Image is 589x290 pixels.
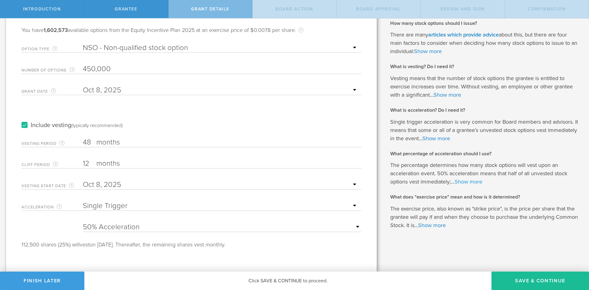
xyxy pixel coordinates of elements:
label: months [96,138,158,148]
h2: What is acceleration? Do I need it? [390,107,580,114]
label: Number of Options [21,67,83,74]
a: Show more [422,135,450,142]
span: Board Action [275,6,313,12]
h2: What percentage of acceleration should I use? [390,150,580,157]
p: There are many about this, but there are four main factors to consider when deciding how many sto... [390,31,580,56]
span: Introduction [23,6,61,12]
input: Required [83,86,358,95]
button: Save & Continue [491,272,589,290]
h2: How many stock options should I issue? [390,20,580,27]
span: Confirmation [528,6,566,12]
input: Number of months [83,138,358,147]
span: Grantee [115,6,137,12]
input: Number of months [83,159,358,168]
div: Click SAVE & CONTINUE to proceed. [84,272,491,290]
span: Review and Sign [441,6,485,12]
a: Show more [455,178,482,185]
a: articles which provide advice [428,31,499,38]
label: Vesting Period [21,140,83,147]
span: vest [80,241,90,248]
span: Board Approval [356,6,401,12]
label: Option Type [21,45,83,52]
label: months [96,159,158,169]
b: 1,602,573 [44,27,68,33]
input: Required [83,64,358,74]
label: Acceleration [21,203,83,211]
p: The percentage determines how many stock options will vest upon an acceleration event. 50% accele... [390,161,580,186]
span: Grant Details [191,6,229,12]
label: Vesting Start Date [21,182,83,189]
div: You have available options from the Equity Incentive Plan 2025 at an exercise price of $0.0078 pe... [21,26,303,40]
p: Vesting means that the number of stock options the grantee is entitled to exercise increases over... [390,74,580,99]
div: (typically recommended) [71,122,123,129]
label: Cliff Period [21,161,83,168]
a: Show more [418,222,446,229]
h2: What is vesting? Do I need it? [390,63,580,70]
a: Show more [414,48,442,55]
a: Show more [433,91,461,98]
h2: What does "exercise price" mean and how is it determined? [390,194,580,200]
p: The exercise price, also known as "strike price", is the price per share that the grantee will pa... [390,205,580,230]
p: Single trigger acceleration is very common for Board members and advisors. It means that some or ... [390,118,580,143]
div: 112,500 shares (25%) will on [DATE]. Thereafter, the remaining shares vest monthly. [21,241,361,249]
label: Include vesting [21,122,123,129]
label: Grant Date [21,88,83,95]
